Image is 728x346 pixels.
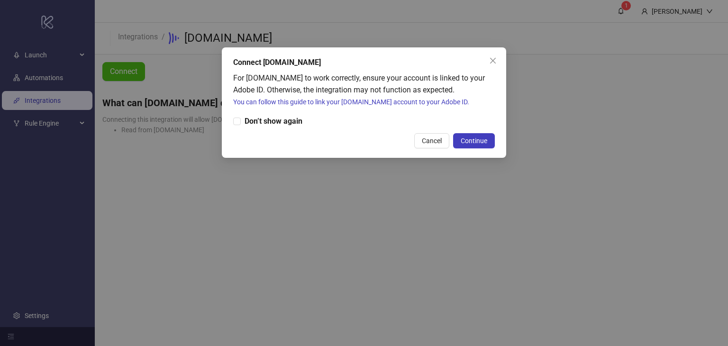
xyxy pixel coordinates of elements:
[233,98,469,106] a: You can follow this guide to link your [DOMAIN_NAME] account to your Adobe ID.
[461,137,487,145] span: Continue
[489,57,497,64] span: close
[233,57,495,68] div: Connect [DOMAIN_NAME]
[233,72,495,108] div: For [DOMAIN_NAME] to work correctly, ensure your account is linked to your Adobe ID. Otherwise, t...
[414,133,449,148] button: Cancel
[485,53,500,68] button: Close
[241,115,306,127] span: Don’t show again
[422,137,442,145] span: Cancel
[453,133,495,148] button: Continue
